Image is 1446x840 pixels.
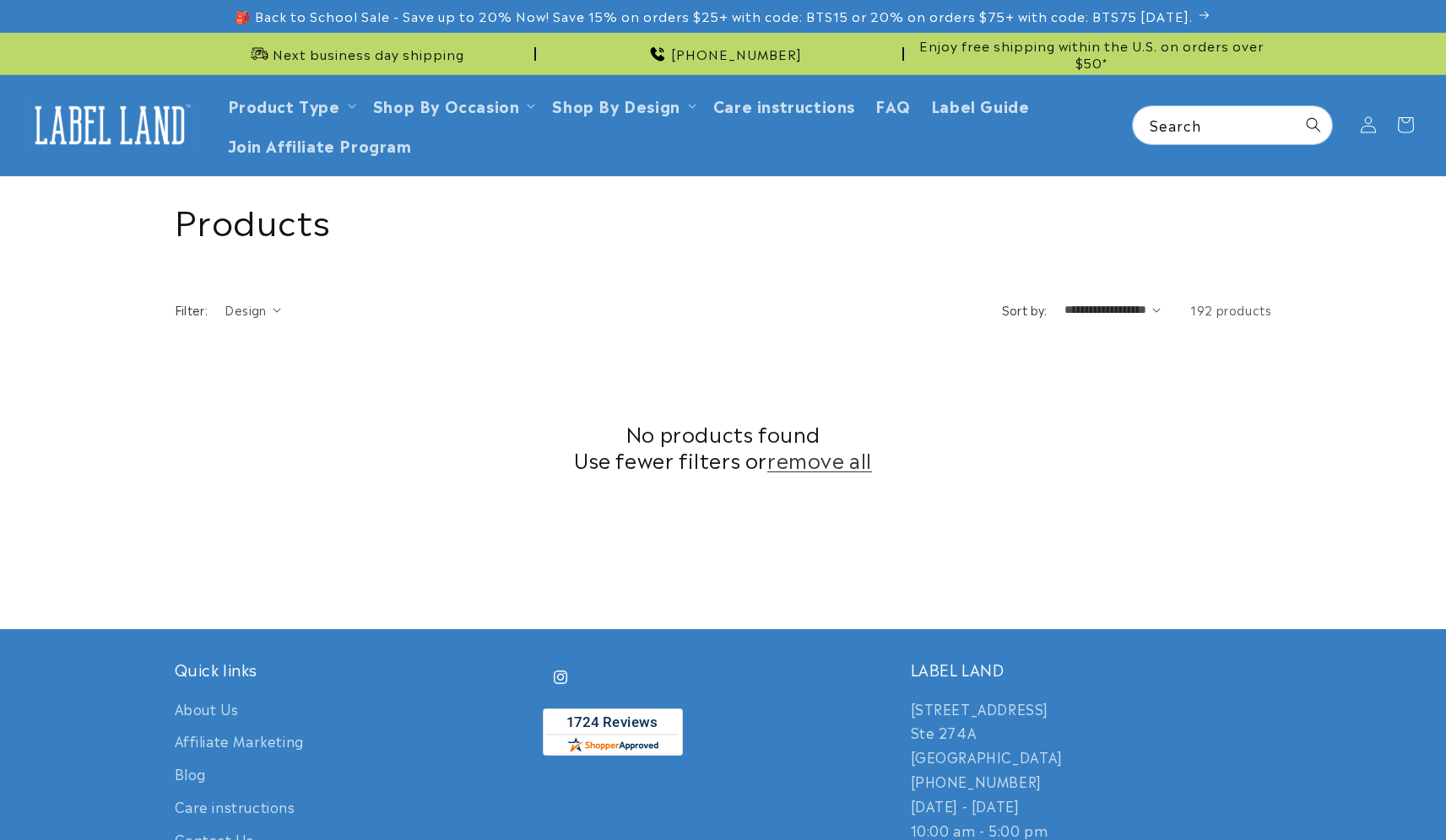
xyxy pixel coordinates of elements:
[543,708,683,756] img: Customer Reviews
[175,197,1272,241] h1: Products
[767,446,872,472] a: remove all
[228,135,412,154] span: Join Affiliate Program
[175,301,209,319] h2: Filter:
[1002,301,1048,318] label: Sort by:
[235,8,1193,24] span: 🎒 Back to School Sale - Save up to 20% Now! Save 15% on orders $25+ with code: BTS15 or 20% on or...
[713,95,855,115] span: Care instructions
[225,301,266,318] span: Design
[175,33,536,74] div: Announcement
[865,85,921,125] a: FAQ
[228,94,340,116] a: Product Type
[175,660,536,679] h2: Quick links
[363,85,543,125] summary: Shop By Occasion
[931,95,1030,115] span: Label Guide
[911,37,1272,70] span: Enjoy free shipping within the U.S. on orders over $50*
[703,85,865,125] a: Care instructions
[19,93,201,158] a: Label Land
[25,99,194,151] img: Label Land
[911,33,1272,74] div: Announcement
[552,94,680,116] a: Shop By Design
[875,95,911,115] span: FAQ
[273,46,464,62] span: Next business day shipping
[218,85,363,125] summary: Product Type
[175,724,304,757] a: Affiliate Marketing
[175,757,206,790] a: Blog
[225,301,281,319] summary: Design (0 selected)
[911,660,1272,679] h2: LABEL LAND
[175,420,1272,472] h2: No products found Use fewer filters or
[373,95,520,115] span: Shop By Occasion
[921,85,1040,125] a: Label Guide
[1091,761,1429,823] iframe: Gorgias Floating Chat
[1190,301,1271,318] span: 192 products
[543,33,904,74] div: Announcement
[542,85,702,125] summary: Shop By Design
[175,697,239,725] a: About Us
[671,46,802,62] span: [PHONE_NUMBER]
[218,125,422,164] a: Join Affiliate Program
[1295,106,1332,143] button: Search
